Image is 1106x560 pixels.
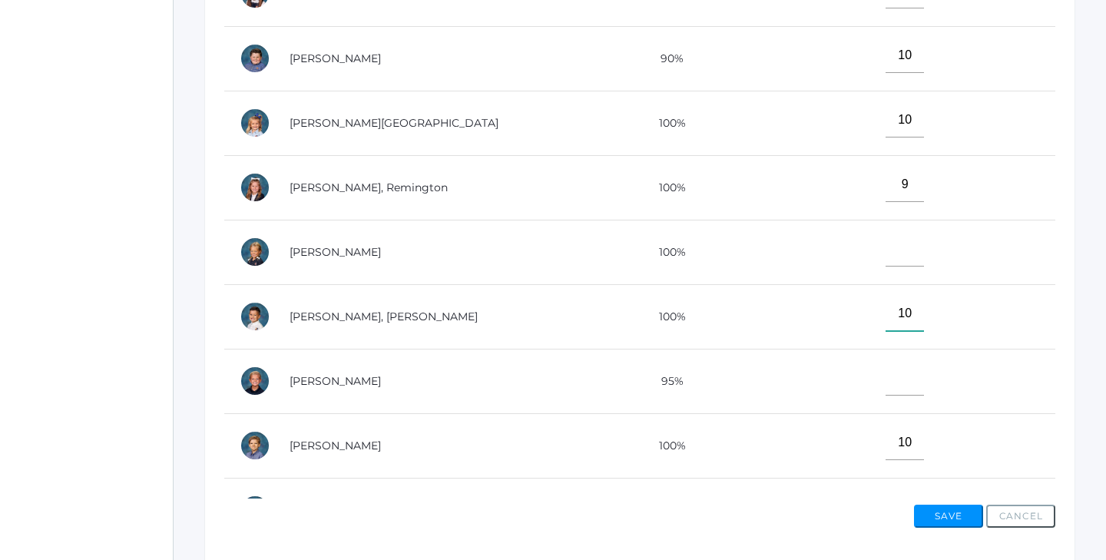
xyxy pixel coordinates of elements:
[590,349,743,413] td: 95%
[590,413,743,478] td: 100%
[240,237,270,267] div: Emery Pedrick
[590,220,743,284] td: 100%
[240,301,270,332] div: Cooper Reyes
[290,374,381,388] a: [PERSON_NAME]
[240,43,270,74] div: Gunnar Kohr
[240,172,270,203] div: Remington Mastro
[290,310,478,323] a: [PERSON_NAME], [PERSON_NAME]
[590,26,743,91] td: 90%
[590,155,743,220] td: 100%
[914,505,983,528] button: Save
[590,284,743,349] td: 100%
[290,439,381,452] a: [PERSON_NAME]
[590,91,743,155] td: 100%
[986,505,1055,528] button: Cancel
[240,495,270,525] div: Theodore Smith
[290,181,448,194] a: [PERSON_NAME], Remington
[240,366,270,396] div: Brooks Roberts
[240,430,270,461] div: Noah Smith
[590,478,743,542] td: 100%
[290,116,498,130] a: [PERSON_NAME][GEOGRAPHIC_DATA]
[290,51,381,65] a: [PERSON_NAME]
[290,245,381,259] a: [PERSON_NAME]
[240,108,270,138] div: Shiloh Laubacher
